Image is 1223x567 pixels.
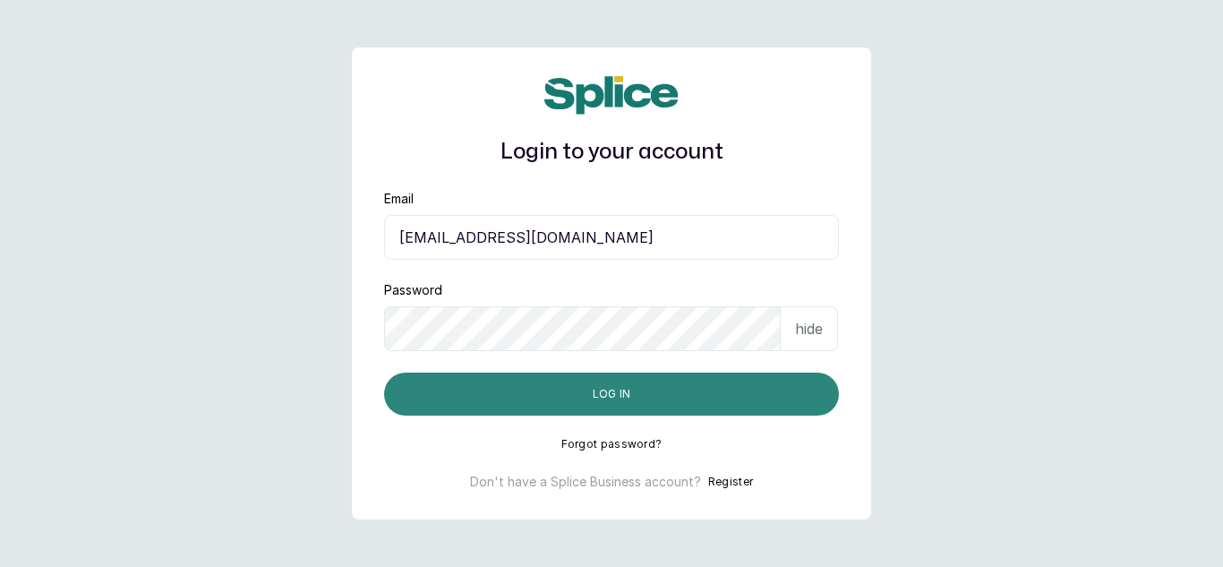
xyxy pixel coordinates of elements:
[384,215,839,260] input: email@acme.com
[384,136,839,168] h1: Login to your account
[795,318,823,339] p: hide
[384,190,414,208] label: Email
[708,473,753,491] button: Register
[384,373,839,416] button: Log in
[561,437,663,451] button: Forgot password?
[384,281,442,299] label: Password
[470,473,701,491] p: Don't have a Splice Business account?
